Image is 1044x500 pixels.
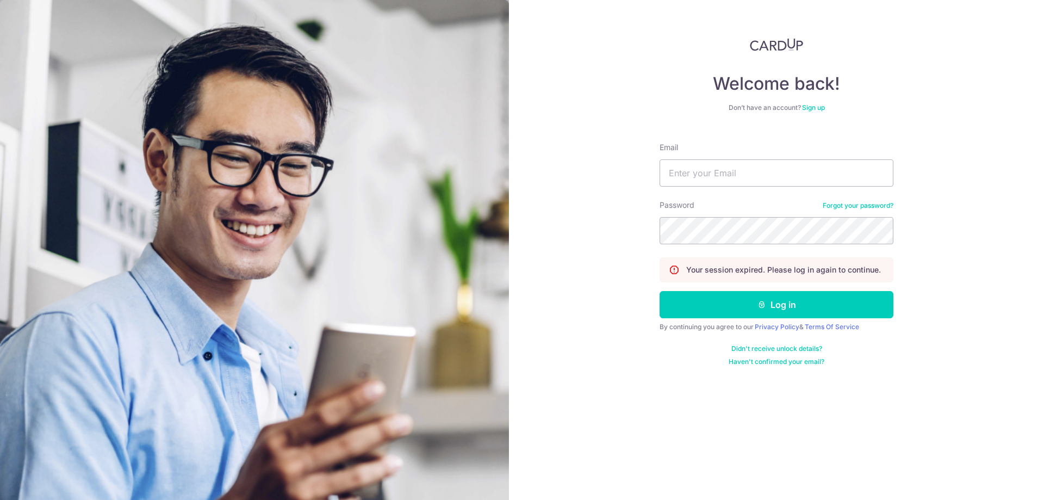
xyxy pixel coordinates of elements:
[729,357,824,366] a: Haven't confirmed your email?
[660,103,893,112] div: Don’t have an account?
[686,264,881,275] p: Your session expired. Please log in again to continue.
[660,323,893,331] div: By continuing you agree to our &
[802,103,825,112] a: Sign up
[731,344,822,353] a: Didn't receive unlock details?
[805,323,859,331] a: Terms Of Service
[660,142,678,153] label: Email
[660,291,893,318] button: Log in
[823,201,893,210] a: Forgot your password?
[660,73,893,95] h4: Welcome back!
[750,38,803,51] img: CardUp Logo
[660,159,893,187] input: Enter your Email
[755,323,799,331] a: Privacy Policy
[660,200,694,211] label: Password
